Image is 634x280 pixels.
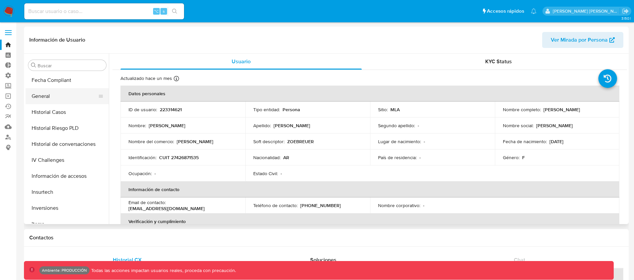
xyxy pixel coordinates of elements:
[160,107,182,113] p: 223314621
[283,107,300,113] p: Persona
[553,8,620,14] p: victor.david@mercadolibre.com.co
[24,7,184,16] input: Buscar usuario o caso...
[300,202,341,208] p: [PHONE_NUMBER]
[128,205,205,211] p: [EMAIL_ADDRESS][DOMAIN_NAME]
[503,154,520,160] p: Género :
[378,202,420,208] p: Nombre corporativo :
[120,75,172,82] p: Actualizado hace un mes
[549,139,563,144] p: [DATE]
[542,32,623,48] button: Ver Mirada por Persona
[128,123,146,129] p: Nombre :
[253,154,281,160] p: Nacionalidad :
[26,136,109,152] button: Historial de conversaciones
[128,170,152,176] p: Ocupación :
[503,139,547,144] p: Fecha de nacimiento :
[128,107,157,113] p: ID de usuario :
[253,107,280,113] p: Tipo entidad :
[26,216,109,232] button: Items
[390,107,400,113] p: MLA
[232,58,251,65] span: Usuario
[514,256,525,264] span: Chat
[26,88,104,104] button: General
[128,139,174,144] p: Nombre del comercio :
[168,7,181,16] button: search-icon
[253,123,271,129] p: Apellido :
[487,8,524,15] span: Accesos rápidos
[551,32,608,48] span: Ver Mirada por Persona
[503,107,541,113] p: Nombre completo :
[177,139,213,144] p: [PERSON_NAME]
[26,184,109,200] button: Insurtech
[536,123,573,129] p: [PERSON_NAME]
[622,8,629,15] a: Salir
[378,107,388,113] p: Sitio :
[128,199,166,205] p: Email de contacto :
[531,8,536,14] a: Notificaciones
[113,256,142,264] span: Historial CX
[274,123,310,129] p: [PERSON_NAME]
[253,139,285,144] p: Soft descriptor :
[503,123,533,129] p: Nombre social :
[29,37,85,43] h1: Información de Usuario
[128,154,156,160] p: Identificación :
[154,170,156,176] p: -
[29,234,623,241] h1: Contactos
[378,123,415,129] p: Segundo apellido :
[120,181,619,197] th: Información de contacto
[423,202,424,208] p: -
[522,154,525,160] p: F
[42,269,87,272] p: Ambiente: PRODUCCIÓN
[418,123,419,129] p: -
[253,170,278,176] p: Estado Civil :
[253,202,298,208] p: Teléfono de contacto :
[419,154,421,160] p: -
[31,63,36,68] button: Buscar
[26,72,109,88] button: Fecha Compliant
[424,139,425,144] p: -
[90,267,236,274] p: Todas las acciones impactan usuarios reales, proceda con precaución.
[163,8,165,14] span: s
[120,213,619,229] th: Verificación y cumplimiento
[281,170,282,176] p: -
[154,8,159,14] span: ⌥
[38,63,104,69] input: Buscar
[149,123,185,129] p: [PERSON_NAME]
[287,139,314,144] p: ZOEBREUER
[378,154,417,160] p: País de residencia :
[485,58,512,65] span: KYC Status
[378,139,421,144] p: Lugar de nacimiento :
[26,168,109,184] button: Información de accesos
[120,86,619,102] th: Datos personales
[26,200,109,216] button: Inversiones
[159,154,199,160] p: CUIT 27426871535
[26,120,109,136] button: Historial Riesgo PLD
[310,256,336,264] span: Soluciones
[543,107,580,113] p: [PERSON_NAME]
[26,104,109,120] button: Historial Casos
[26,152,109,168] button: IV Challenges
[283,154,289,160] p: AR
